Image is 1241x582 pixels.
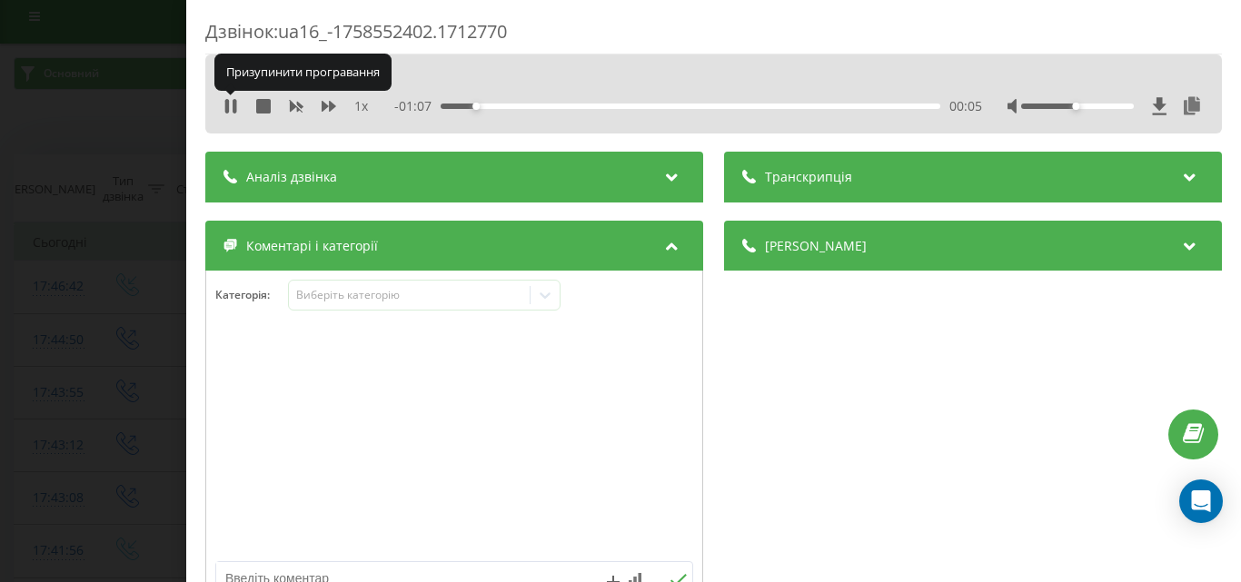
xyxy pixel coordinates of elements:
[1179,479,1223,523] div: Open Intercom Messenger
[354,97,368,115] span: 1 x
[765,237,867,255] span: [PERSON_NAME]
[949,97,982,115] span: 00:05
[394,97,441,115] span: - 01:07
[214,54,392,90] div: Призупинити програвання
[215,289,288,301] h4: Категорія :
[765,168,852,186] span: Транскрипція
[205,19,1222,54] div: Дзвінок : ua16_-1758552402.1712770
[295,288,522,302] div: Виберіть категорію
[246,168,337,186] span: Аналіз дзвінка
[472,103,480,110] div: Accessibility label
[246,237,378,255] span: Коментарі і категорії
[1073,103,1080,110] div: Accessibility label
